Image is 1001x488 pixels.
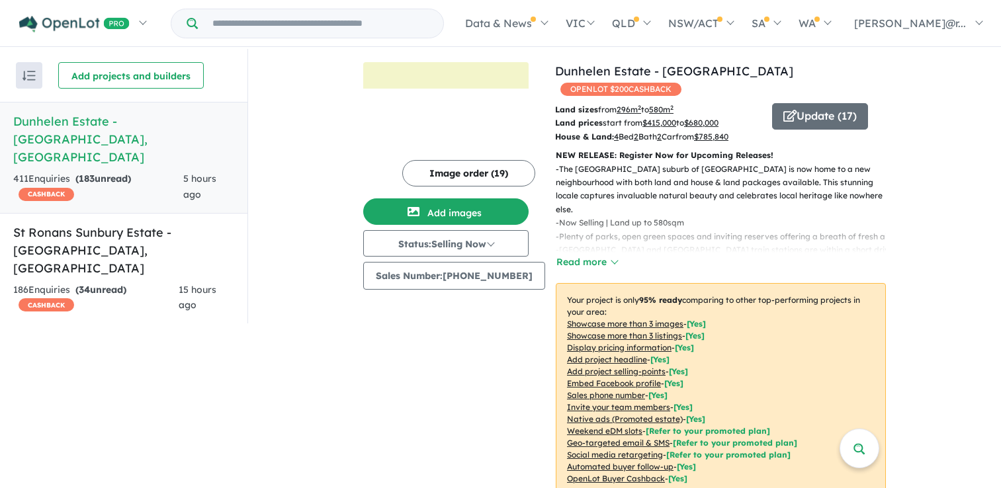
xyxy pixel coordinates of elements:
span: 15 hours ago [179,284,216,311]
u: Display pricing information [567,343,672,352]
a: Dunhelen Estate - [GEOGRAPHIC_DATA] [555,63,793,79]
span: [ Yes ] [664,378,683,388]
b: Land sizes [555,104,598,114]
u: 2 [634,132,638,142]
span: 183 [79,173,95,184]
p: - Plenty of parks, open green spaces and inviting reserves offering a breath of fresh air [556,230,896,243]
button: Add images [363,198,529,225]
span: [Yes] [668,473,687,483]
span: CASHBACK [19,188,74,201]
span: 5 hours ago [183,173,216,200]
span: [Refer to your promoted plan] [646,426,770,436]
u: Add project selling-points [567,366,666,376]
span: [ Yes ] [675,343,694,352]
span: [ Yes ] [669,366,688,376]
span: [Yes] [686,414,705,424]
u: $ 785,840 [694,132,728,142]
strong: ( unread) [75,284,126,296]
u: $ 415,000 [642,118,676,128]
strong: ( unread) [75,173,131,184]
u: Showcase more than 3 images [567,319,683,329]
u: Add project headline [567,354,647,364]
p: - Now Selling | Land up to 580sqm [556,216,896,229]
span: to [641,104,674,114]
u: $ 680,000 [684,118,718,128]
h5: Dunhelen Estate - [GEOGRAPHIC_DATA] , [GEOGRAPHIC_DATA] [13,112,234,166]
b: Land prices [555,118,603,128]
img: Openlot PRO Logo White [19,16,130,32]
u: Native ads (Promoted estate) [567,414,683,424]
span: [Yes] [677,462,696,471]
p: - The [GEOGRAPHIC_DATA] suburb of [GEOGRAPHIC_DATA] is now home to a new neighbourhood with both ... [556,163,896,217]
span: [ Yes ] [685,331,705,341]
u: Social media retargeting [567,450,663,460]
span: CASHBACK [19,298,74,311]
u: OpenLot Buyer Cashback [567,473,665,483]
u: Weekend eDM slots [567,426,642,436]
span: [ Yes ] [687,319,706,329]
u: Embed Facebook profile [567,378,661,388]
img: sort.svg [22,71,36,81]
span: 34 [79,284,90,296]
input: Try estate name, suburb, builder or developer [200,9,441,38]
u: Showcase more than 3 listings [567,331,682,341]
b: House & Land: [555,132,614,142]
u: 2 [657,132,662,142]
p: from [555,103,762,116]
p: NEW RELEASE: Register Now for Upcoming Releases! [556,149,886,162]
span: [Refer to your promoted plan] [666,450,791,460]
div: 411 Enquir ies [13,171,183,203]
p: start from [555,116,762,130]
button: Add projects and builders [58,62,204,89]
u: Automated buyer follow-up [567,462,674,471]
div: 186 Enquir ies [13,282,179,314]
span: [ Yes ] [650,354,670,364]
span: [ Yes ] [674,402,693,412]
u: Geo-targeted email & SMS [567,438,670,448]
h5: St Ronans Sunbury Estate - [GEOGRAPHIC_DATA] , [GEOGRAPHIC_DATA] [13,224,234,277]
p: Bed Bath Car from [555,130,762,143]
span: to [676,118,718,128]
button: Image order (19) [402,160,535,186]
button: Read more [556,255,618,270]
sup: 2 [670,104,674,111]
button: Sales Number:[PHONE_NUMBER] [363,262,545,290]
button: Status:Selling Now [363,230,529,257]
u: 580 m [649,104,674,114]
sup: 2 [638,104,641,111]
p: - [GEOGRAPHIC_DATA] and [GEOGRAPHIC_DATA] train stations are within a short drive, bus stop 543 i... [556,243,896,284]
span: [PERSON_NAME]@r... [854,17,966,30]
u: 296 m [617,104,641,114]
u: Invite your team members [567,402,670,412]
u: Sales phone number [567,390,645,400]
span: [ Yes ] [648,390,668,400]
span: [Refer to your promoted plan] [673,438,797,448]
button: Update (17) [772,103,868,130]
span: OPENLOT $ 200 CASHBACK [560,83,681,96]
u: 4 [614,132,619,142]
b: 95 % ready [639,295,682,305]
